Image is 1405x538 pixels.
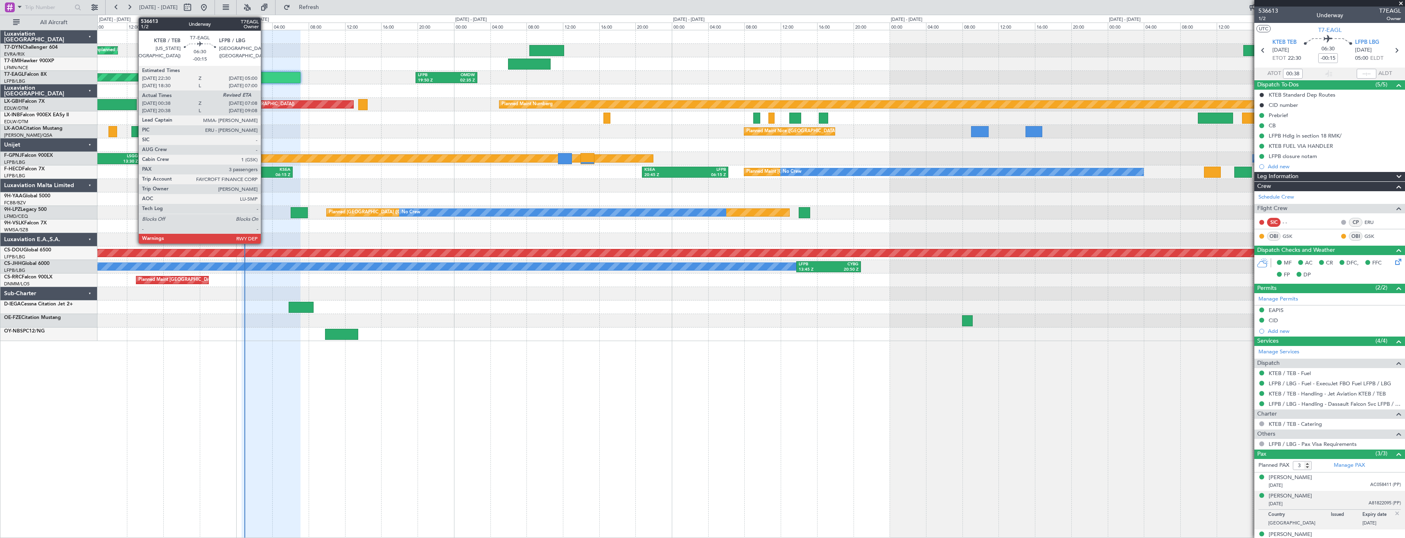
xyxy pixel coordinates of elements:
[526,23,563,30] div: 08:00
[4,200,26,206] a: FCBB/BZV
[1317,11,1343,20] div: Underway
[4,45,23,50] span: T7-DYN
[1269,390,1386,397] a: KTEB / TEB - Handling - Jet Aviation KTEB / TEB
[236,23,273,30] div: 00:00
[25,1,72,14] input: Trip Number
[1269,122,1276,129] div: CB
[1269,441,1357,448] a: LFPB / LBG - Pax Visa Requirements
[4,113,69,118] a: LX-INBFalcon 900EX EASy II
[127,23,163,30] div: 12:00
[249,167,290,173] div: KSEA
[1267,218,1281,227] div: SIC
[170,152,256,165] div: AOG Maint Paris ([GEOGRAPHIC_DATA])
[1362,520,1394,528] p: [DATE]
[1257,172,1299,181] span: Leg Information
[1267,70,1281,78] span: ATOT
[1362,512,1394,520] p: Expiry date
[4,194,23,199] span: 9H-YAA
[4,167,45,172] a: F-HECDFalcon 7X
[4,302,21,307] span: D-IEGA
[1370,481,1401,488] span: AC058411 (PP)
[1269,501,1283,507] span: [DATE]
[4,126,23,131] span: LX-AOA
[1355,46,1372,54] span: [DATE]
[1349,218,1362,227] div: CP
[1269,380,1391,387] a: LFPB / LBG - Fuel - ExecuJet FBO Fuel LFPB / LBG
[1303,271,1311,279] span: DP
[163,23,200,30] div: 16:00
[4,72,24,77] span: T7-EAGL
[829,262,858,267] div: CYBG
[1035,23,1071,30] div: 16:00
[1376,337,1387,345] span: (4/4)
[1321,45,1335,53] span: 06:30
[1269,307,1283,314] div: EAPIS
[1355,38,1379,47] span: LFPB LBG
[1257,284,1276,293] span: Permits
[998,23,1035,30] div: 12:00
[1283,219,1301,226] div: - -
[1283,69,1303,79] input: --:--
[4,248,23,253] span: CS-DOU
[1269,91,1335,98] div: KTEB Standard Dep Routes
[418,78,446,84] div: 19:50 Z
[21,20,86,25] span: All Aircraft
[1283,233,1301,240] a: GSK
[685,172,726,178] div: 06:15 Z
[103,154,138,159] div: LSGG
[4,227,28,233] a: WMSA/SZB
[673,16,705,23] div: [DATE] - [DATE]
[1269,474,1312,482] div: [PERSON_NAME]
[1364,233,1383,240] a: GSK
[4,65,28,71] a: LFMN/NCE
[1269,102,1298,109] div: CID number
[672,23,708,30] div: 00:00
[1071,23,1108,30] div: 20:00
[4,207,47,212] a: 9H-LPZLegacy 500
[1272,38,1297,47] span: KTEB TEB
[4,248,51,253] a: CS-DOUGlobal 6500
[4,275,52,280] a: CS-RRCFalcon 900LX
[381,23,418,30] div: 16:00
[4,59,54,63] a: T7-EMIHawker 900XP
[781,23,817,30] div: 12:00
[1257,409,1277,419] span: Charter
[1258,15,1278,22] span: 1/2
[4,99,45,104] a: LX-GBHFalcon 7X
[1257,80,1299,90] span: Dispatch To-Dos
[817,23,854,30] div: 16:00
[1268,512,1331,520] p: Country
[1284,259,1292,267] span: MF
[1376,449,1387,458] span: (3/3)
[926,23,962,30] div: 04:00
[165,98,294,111] div: Planned Maint [GEOGRAPHIC_DATA] ([GEOGRAPHIC_DATA])
[1331,512,1362,520] p: Issued
[4,221,24,226] span: 9H-VSLK
[708,23,745,30] div: 04:00
[447,78,475,84] div: 02:35 Z
[1180,23,1217,30] div: 08:00
[4,119,28,125] a: EDLW/DTM
[4,78,25,84] a: LFPB/LBG
[4,72,47,77] a: T7-EAGLFalcon 8X
[1318,26,1342,34] span: T7-EAGL
[4,194,50,199] a: 9H-YAAGlobal 5000
[1268,328,1401,335] div: Add new
[1257,246,1335,255] span: Dispatch Checks and Weather
[1378,70,1392,78] span: ALDT
[4,329,45,334] a: OY-NBSPC12/NG
[1268,163,1401,170] div: Add new
[4,173,25,179] a: LFPB/LBG
[4,105,28,111] a: EDLW/DTM
[4,153,53,158] a: F-GPNJFalcon 900EX
[345,23,382,30] div: 12:00
[1257,359,1280,368] span: Dispatch
[200,23,236,30] div: 20:00
[1269,492,1312,500] div: [PERSON_NAME]
[1268,520,1331,528] p: [GEOGRAPHIC_DATA]
[4,99,22,104] span: LX-GBH
[1269,370,1311,377] a: KTEB / TEB - Fuel
[4,315,61,320] a: OE-FZECitation Mustang
[418,72,446,78] div: LFPB
[1369,500,1401,507] span: A81822095 (PP)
